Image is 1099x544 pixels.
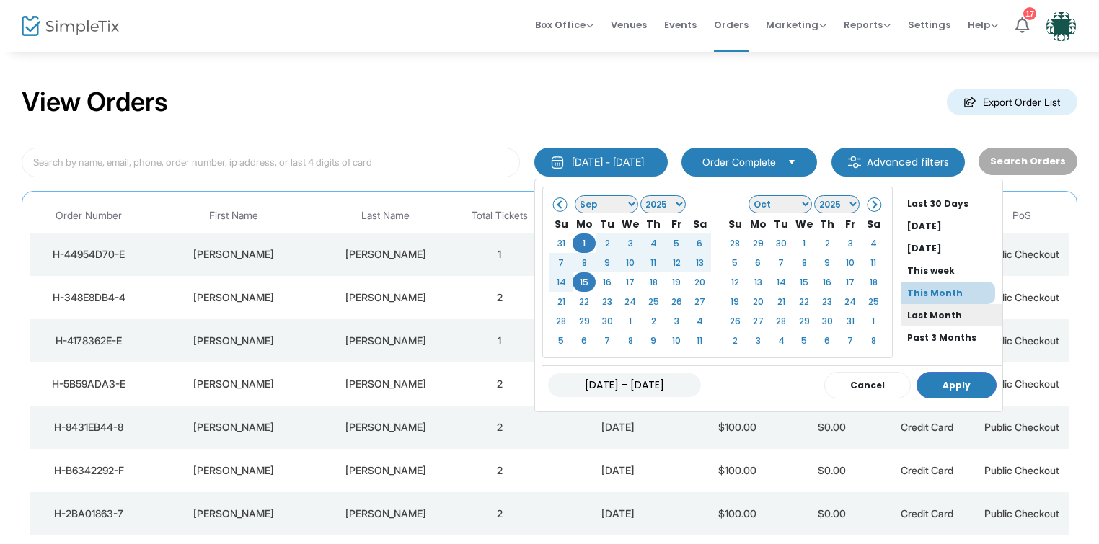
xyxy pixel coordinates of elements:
[611,6,647,43] span: Venues
[688,272,711,292] td: 20
[22,86,168,118] h2: View Orders
[642,292,665,311] td: 25
[573,292,596,311] td: 22
[785,492,880,535] td: $0.00
[642,272,665,292] td: 18
[968,18,998,32] span: Help
[723,233,746,253] td: 28
[793,214,816,233] th: We
[793,233,816,253] td: 1
[723,311,746,331] td: 26
[688,331,711,350] td: 11
[549,272,573,292] td: 14
[665,253,688,272] td: 12
[642,311,665,331] td: 2
[596,253,619,272] td: 9
[847,155,862,169] img: filter
[548,373,701,397] input: MM/DD/YYYY - MM/DD/YYYY
[901,215,1002,237] li: [DATE]
[33,463,145,478] div: H-B6342292-F
[596,311,619,331] td: 30
[723,253,746,272] td: 5
[839,253,862,272] td: 10
[573,253,596,272] td: 8
[901,237,1002,259] li: [DATE]
[573,311,596,331] td: 29
[1023,6,1036,19] div: 17
[573,272,596,292] td: 15
[769,311,793,331] td: 28
[839,331,862,350] td: 7
[862,214,885,233] th: Sa
[549,331,573,350] td: 5
[323,334,449,348] div: Kinnaird
[361,210,410,222] span: Last Name
[862,253,885,272] td: 11
[596,272,619,292] td: 16
[33,507,145,521] div: H-2BA01863-7
[769,331,793,350] td: 4
[596,331,619,350] td: 7
[816,272,839,292] td: 16
[665,272,688,292] td: 19
[323,247,449,262] div: Dyer
[793,311,816,331] td: 29
[549,233,573,253] td: 31
[619,272,642,292] td: 17
[782,154,802,170] button: Select
[785,449,880,492] td: $0.00
[619,214,642,233] th: We
[642,253,665,272] td: 11
[901,349,1002,371] li: Past 12 Months
[816,214,839,233] th: Th
[688,292,711,311] td: 27
[33,290,145,305] div: H-348E8DB4-4
[551,507,687,521] div: 9/8/2025
[573,214,596,233] th: Mo
[917,372,997,398] button: Apply
[689,406,785,449] td: $100.00
[452,406,547,449] td: 2
[452,319,547,362] td: 1
[793,292,816,311] td: 22
[901,192,1002,215] li: Last 30 Days
[839,292,862,311] td: 24
[984,421,1059,433] span: Public Checkout
[793,331,816,350] td: 5
[642,331,665,350] td: 9
[901,304,1002,326] li: Last Month
[723,292,746,311] td: 19
[323,290,449,305] div: Sanders
[549,253,573,272] td: 7
[793,272,816,292] td: 15
[688,214,711,233] th: Sa
[152,377,316,391] div: Chris
[785,406,880,449] td: $0.00
[688,253,711,272] td: 13
[839,233,862,253] td: 3
[642,214,665,233] th: Th
[901,326,1002,349] li: Past 3 Months
[323,420,449,434] div: Edwards
[33,420,145,434] div: H-8431EB44-8
[152,290,316,305] div: Nichole
[862,292,885,311] td: 25
[573,331,596,350] td: 6
[746,311,769,331] td: 27
[984,464,1059,476] span: Public Checkout
[723,272,746,292] td: 12
[535,18,593,32] span: Box Office
[839,272,862,292] td: 17
[534,148,668,177] button: [DATE] - [DATE]
[816,233,839,253] td: 2
[831,148,965,177] m-button: Advanced filters
[596,233,619,253] td: 2
[862,233,885,253] td: 4
[769,214,793,233] th: Tu
[33,377,145,391] div: H-5B59ADA3-E
[549,292,573,311] td: 21
[619,233,642,253] td: 3
[323,377,449,391] div: Loomis
[839,311,862,331] td: 31
[746,272,769,292] td: 13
